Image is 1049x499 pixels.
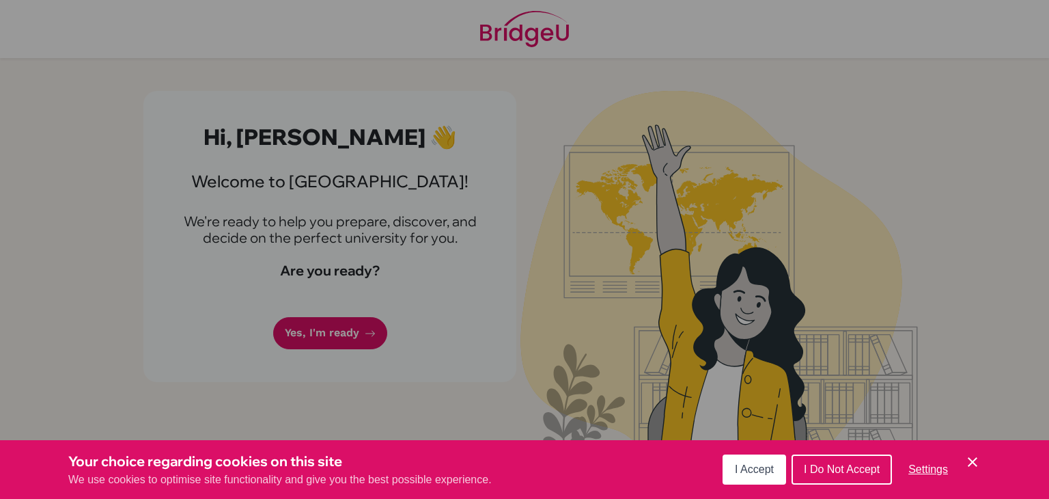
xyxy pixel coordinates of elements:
span: I Accept [735,463,774,475]
p: We use cookies to optimise site functionality and give you the best possible experience. [68,472,492,488]
span: Settings [908,463,948,475]
button: Save and close [964,454,981,470]
button: Settings [897,456,959,483]
button: I Do Not Accept [792,455,892,485]
button: I Accept [723,455,786,485]
span: I Do Not Accept [804,463,880,475]
h3: Your choice regarding cookies on this site [68,451,492,472]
